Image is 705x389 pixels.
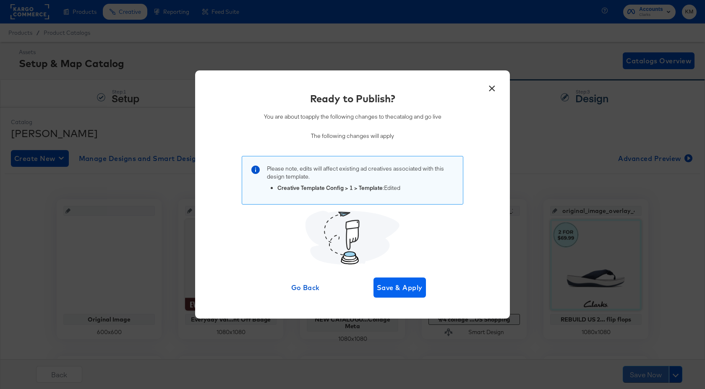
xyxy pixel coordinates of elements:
p: Please note, edits will affect existing ad creatives associated with this design template . [267,165,454,180]
button: Save & Apply [373,277,426,298]
div: Ready to Publish? [310,91,395,106]
span: Go Back [283,282,329,293]
p: The following changes will apply [264,132,441,140]
strong: Creative Template Config > 1 > Template [277,184,383,192]
span: Save & Apply [377,282,423,293]
p: You are about to apply the following changes to the catalog and go live [264,113,441,121]
button: Go Back [279,277,332,298]
button: × [484,79,499,94]
li: : Edited [277,184,454,192]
